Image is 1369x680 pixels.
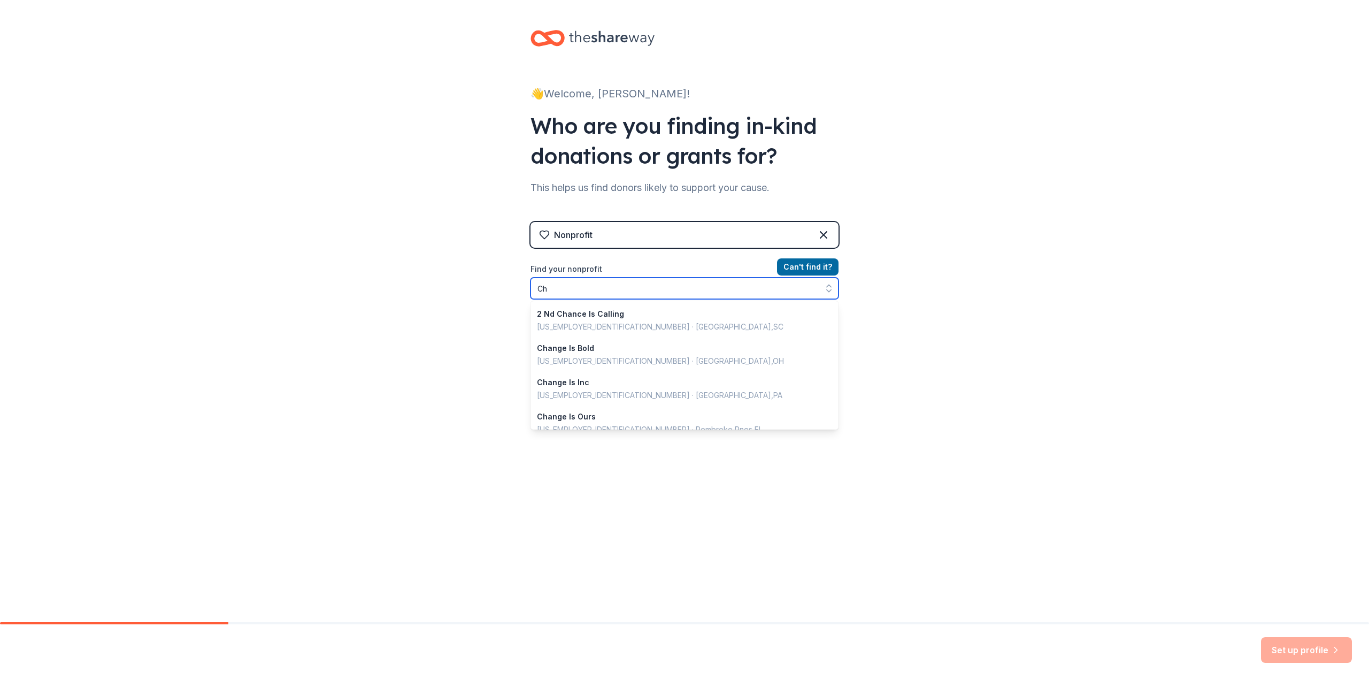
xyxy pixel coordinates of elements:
div: [US_EMPLOYER_IDENTIFICATION_NUMBER] · Pembroke Pnes , FL [537,423,819,436]
div: Change Is Ours [537,410,819,423]
div: Change Is Bold [537,342,819,355]
div: [US_EMPLOYER_IDENTIFICATION_NUMBER] · [GEOGRAPHIC_DATA] , PA [537,389,819,402]
div: Change Is Inc [537,376,819,389]
div: [US_EMPLOYER_IDENTIFICATION_NUMBER] · [GEOGRAPHIC_DATA] , OH [537,355,819,368]
div: 2 Nd Chance Is Calling [537,308,819,320]
input: Search by name, EIN, or city [530,278,839,299]
div: [US_EMPLOYER_IDENTIFICATION_NUMBER] · [GEOGRAPHIC_DATA] , SC [537,320,819,333]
